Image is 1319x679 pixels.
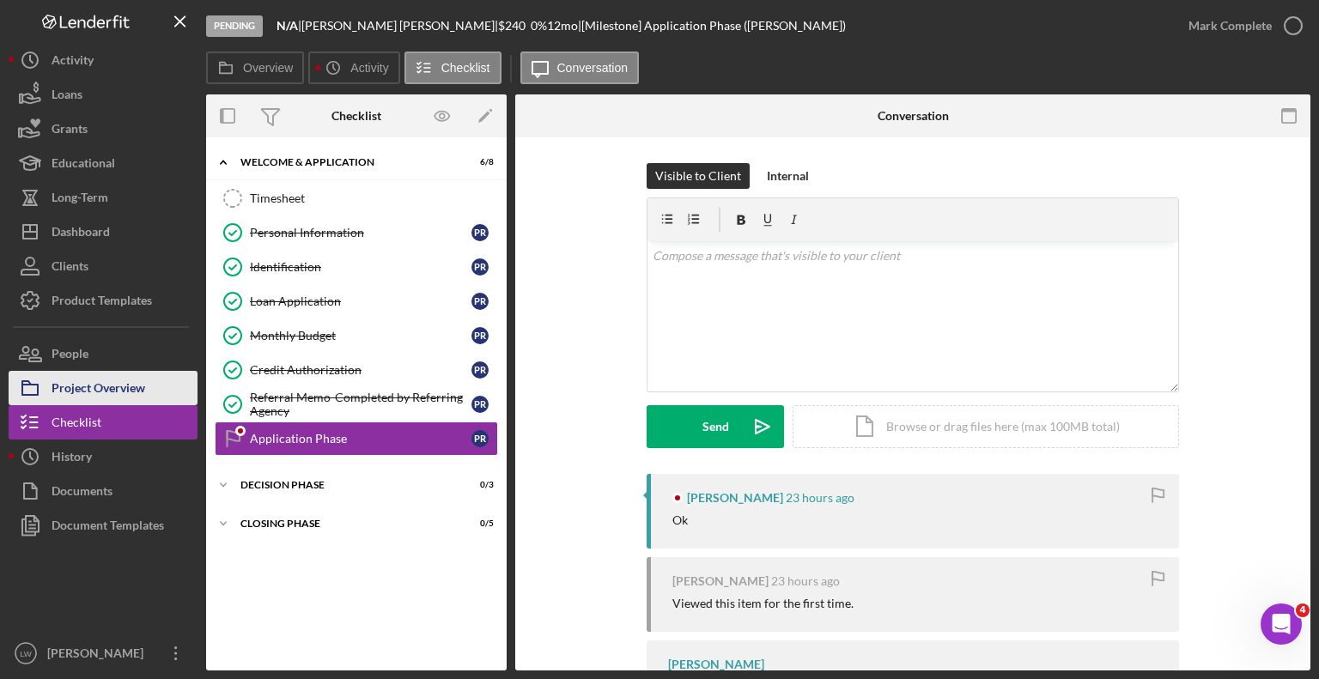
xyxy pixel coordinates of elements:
a: Credit AuthorizationPR [215,353,498,387]
div: Project Overview [52,371,145,409]
div: Dashboard [52,215,110,253]
button: History [9,440,198,474]
text: LW [20,649,33,658]
div: 0 / 3 [463,480,494,490]
a: Personal InformationPR [215,215,498,250]
div: P R [471,293,489,310]
button: Activity [9,43,198,77]
time: 2025-09-08 21:39 [786,491,854,505]
a: Referral Memo-Completed by Referring AgencyPR [215,387,498,421]
div: Timesheet [250,191,497,205]
button: Grants [9,112,198,146]
div: Ok [672,513,688,527]
div: Document Templates [52,508,164,547]
div: Personal Information [250,226,471,239]
button: Product Templates [9,283,198,318]
div: 0 % [531,19,547,33]
div: P R [471,258,489,276]
button: Checklist [9,405,198,440]
div: Application Phase [250,432,471,446]
button: Internal [758,163,818,189]
div: Checklist [331,109,381,123]
div: Credit Authorization [250,363,471,377]
div: Welcome & Application [240,157,451,167]
div: | [Milestone] Application Phase ([PERSON_NAME]) [578,19,846,33]
button: Clients [9,249,198,283]
div: Send [702,405,729,448]
div: Closing Phase [240,518,451,529]
div: Identification [250,260,471,274]
div: Educational [52,146,115,185]
a: People [9,336,198,371]
div: 0 / 5 [463,518,494,529]
div: History [52,440,92,478]
div: Mark Complete [1188,9,1272,43]
div: Long-Term [52,180,108,219]
div: Grants [52,112,88,150]
button: Overview [206,52,304,84]
div: Clients [52,249,88,288]
div: Visible to Client [655,163,741,189]
div: P R [471,224,489,241]
span: $240 [498,18,526,33]
button: Project Overview [9,371,198,405]
button: Educational [9,146,198,180]
label: Overview [243,61,293,75]
div: P R [471,361,489,379]
button: Activity [308,52,399,84]
button: Send [647,405,784,448]
button: Visible to Client [647,163,750,189]
div: Conversation [878,109,949,123]
div: P R [471,327,489,344]
div: [PERSON_NAME] [43,636,155,675]
label: Conversation [557,61,629,75]
div: [PERSON_NAME] [687,491,783,505]
button: Conversation [520,52,640,84]
iframe: Intercom live chat [1261,603,1302,645]
div: Viewed this item for the first time. [672,597,854,610]
button: Long-Term [9,180,198,215]
div: P R [471,430,489,447]
div: Loans [52,77,82,116]
div: Monthly Budget [250,329,471,343]
div: Product Templates [52,283,152,322]
div: [PERSON_NAME] [668,658,764,671]
button: Dashboard [9,215,198,249]
div: Decision Phase [240,480,451,490]
a: Application PhasePR [215,421,498,456]
button: Documents [9,474,198,508]
button: Loans [9,77,198,112]
a: Loan ApplicationPR [215,284,498,318]
div: Checklist [52,405,101,444]
button: Mark Complete [1171,9,1310,43]
button: Document Templates [9,508,198,543]
time: 2025-09-08 21:39 [771,574,840,588]
div: | [277,19,301,33]
b: N/A [277,18,298,33]
div: 6 / 8 [463,157,494,167]
div: [PERSON_NAME] [672,574,769,588]
span: 4 [1296,603,1310,617]
button: Checklist [404,52,501,84]
div: 12 mo [547,19,578,33]
a: IdentificationPR [215,250,498,284]
button: LW[PERSON_NAME] [9,636,198,670]
div: People [52,336,88,375]
label: Checklist [441,61,490,75]
div: [PERSON_NAME] [PERSON_NAME] | [301,19,498,33]
div: Documents [52,474,112,512]
label: Activity [350,61,388,75]
a: Monthly BudgetPR [215,318,498,353]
